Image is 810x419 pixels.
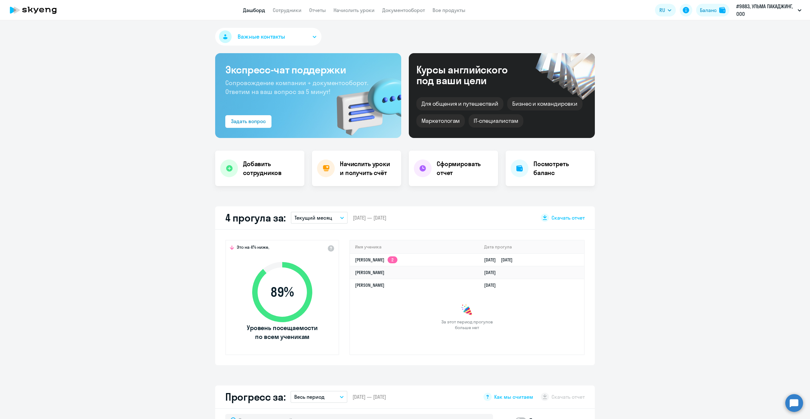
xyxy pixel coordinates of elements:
div: Бизнес и командировки [507,97,583,110]
div: Маркетологам [416,114,465,128]
h4: Посмотреть баланс [533,159,590,177]
span: Это на 4% ниже, [237,244,269,252]
div: Баланс [700,6,717,14]
button: Весь период [290,391,347,403]
button: Балансbalance [696,4,729,16]
div: IT-специалистам [469,114,523,128]
span: [DATE] — [DATE] [352,393,386,400]
a: [PERSON_NAME] [355,282,384,288]
span: Сопровождение компании + документооборот. Ответим на ваш вопрос за 5 минут! [225,79,368,96]
a: [DATE] [484,282,501,288]
a: Отчеты [309,7,326,13]
span: [DATE] — [DATE] [353,214,386,221]
span: Уровень посещаемости по всем ученикам [246,323,319,341]
img: bg-img [327,67,401,138]
a: [DATE][DATE] [484,257,518,263]
button: Важные контакты [215,28,321,46]
h2: Прогресс за: [225,391,285,403]
button: RU [655,4,676,16]
a: [PERSON_NAME]2 [355,257,397,263]
span: Скачать отчет [551,214,585,221]
h3: Экспресс-чат поддержки [225,63,391,76]
h4: Сформировать отчет [437,159,493,177]
img: balance [719,7,726,13]
button: Текущий месяц [291,212,348,224]
span: RU [659,6,665,14]
a: Дашборд [243,7,265,13]
a: Начислить уроки [333,7,375,13]
p: Текущий месяц [295,214,332,222]
span: Важные контакты [238,33,285,41]
span: 89 % [246,285,319,300]
a: Документооборот [382,7,425,13]
h4: Добавить сотрудников [243,159,299,177]
span: За этот период прогулов больше нет [440,319,494,330]
th: Дата прогула [479,241,584,253]
app-skyeng-badge: 2 [388,256,397,263]
h4: Начислить уроки и получить счёт [340,159,395,177]
p: #9883, УЛЬМА ПАКАДЖИНГ, ООО [736,3,795,18]
button: Задать вопрос [225,115,271,128]
div: Задать вопрос [231,117,266,125]
h2: 4 прогула за: [225,211,286,224]
div: Для общения и путешествий [416,97,503,110]
img: congrats [461,304,473,316]
button: #9883, УЛЬМА ПАКАДЖИНГ, ООО [733,3,805,18]
a: Сотрудники [273,7,302,13]
div: Курсы английского под ваши цели [416,64,525,86]
p: Весь период [294,393,325,401]
a: [PERSON_NAME] [355,270,384,275]
th: Имя ученика [350,241,479,253]
a: [DATE] [484,270,501,275]
span: Как мы считаем [494,393,533,400]
a: Все продукты [433,7,465,13]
